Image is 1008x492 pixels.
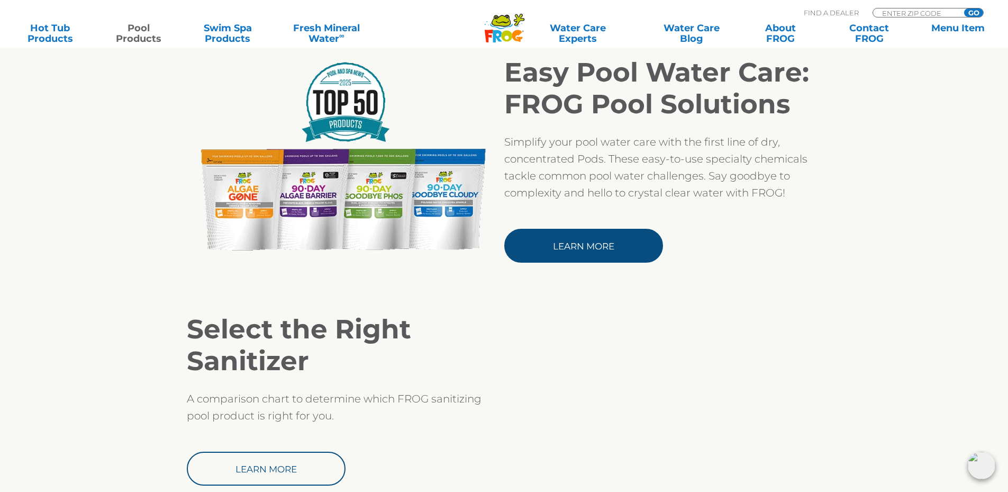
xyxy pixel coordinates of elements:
sup: ∞ [339,31,344,40]
a: Learn More [187,452,346,486]
a: Learn More [504,229,663,263]
a: Water CareBlog [652,23,731,44]
a: PoolProducts [99,23,178,44]
img: FROG_Pool-Solutions-Product-Line-Pod_PSN Award_LR [187,57,504,257]
a: Swim SpaProducts [188,23,267,44]
a: Water CareExperts [514,23,642,44]
a: Hot TubProducts [11,23,89,44]
a: AboutFROG [741,23,820,44]
p: A comparison chart to determine which FROG sanitizing pool product is right for you. [187,390,504,424]
a: Fresh MineralWater∞ [277,23,376,44]
p: Find A Dealer [804,8,859,17]
input: Zip Code Form [881,8,952,17]
input: GO [964,8,983,17]
a: ContactFROG [830,23,909,44]
h2: Select the Right Sanitizer [187,314,504,377]
a: Menu Item [919,23,997,44]
p: Simplify your pool water care with the first line of dry, concentrated Pods. These easy-to-use sp... [504,133,822,201]
img: openIcon [968,452,995,479]
h2: Easy Pool Water Care: FROG Pool Solutions [504,57,822,120]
